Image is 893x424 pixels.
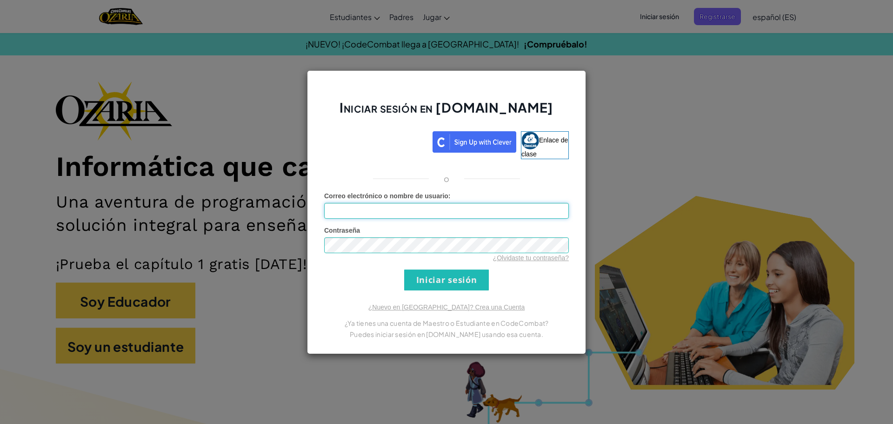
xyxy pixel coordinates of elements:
[340,99,553,115] font: Iniciar sesión en [DOMAIN_NAME]
[345,319,549,327] font: ¿Ya tienes una cuenta de Maestro o Estudiante en CodeCombat?
[433,131,516,153] img: clever_sso_button@2x.png
[350,330,543,338] font: Puedes iniciar sesión en [DOMAIN_NAME] usando esa cuenta.
[324,192,448,200] font: Correo electrónico o nombre de usuario
[320,130,433,151] iframe: Botón Iniciar sesión con Google
[521,132,539,149] img: classlink-logo-small.png
[444,173,449,184] font: o
[324,227,360,234] font: Contraseña
[493,254,569,262] a: ¿Olvidaste tu contraseña?
[404,269,489,290] input: Iniciar sesión
[448,192,451,200] font: :
[521,136,568,157] font: Enlace de clase
[368,303,525,311] a: ¿Nuevo en [GEOGRAPHIC_DATA]? Crea una Cuenta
